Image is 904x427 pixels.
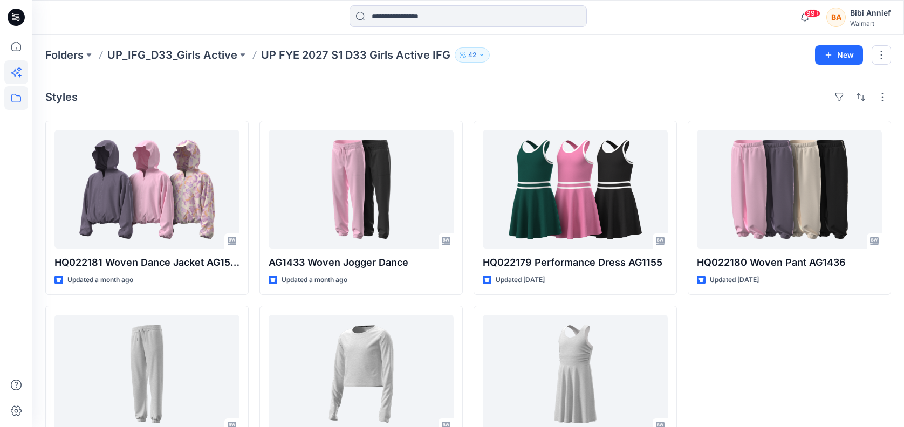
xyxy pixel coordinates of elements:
[67,274,133,286] p: Updated a month ago
[269,130,454,249] a: AG1433 Woven Jogger Dance
[107,47,237,63] a: UP_IFG_D33_Girls Active
[697,130,882,249] a: HQ022180 Woven Pant AG1436
[54,130,239,249] a: HQ022181 Woven Dance Jacket AG1503
[54,255,239,270] p: HQ022181 Woven Dance Jacket AG1503
[468,49,476,61] p: 42
[269,255,454,270] p: AG1433 Woven Jogger Dance
[282,274,347,286] p: Updated a month ago
[850,19,891,27] div: Walmart
[455,47,490,63] button: 42
[826,8,846,27] div: BA
[45,91,78,104] h4: Styles
[261,47,450,63] p: UP FYE 2027 S1 D33 Girls Active IFG
[697,255,882,270] p: HQ022180 Woven Pant AG1436
[483,130,668,249] a: HQ022179 Performance Dress AG1155
[804,9,820,18] span: 99+
[45,47,84,63] a: Folders
[710,274,759,286] p: Updated [DATE]
[815,45,863,65] button: New
[850,6,891,19] div: Bibi Annief
[496,274,545,286] p: Updated [DATE]
[483,255,668,270] p: HQ022179 Performance Dress AG1155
